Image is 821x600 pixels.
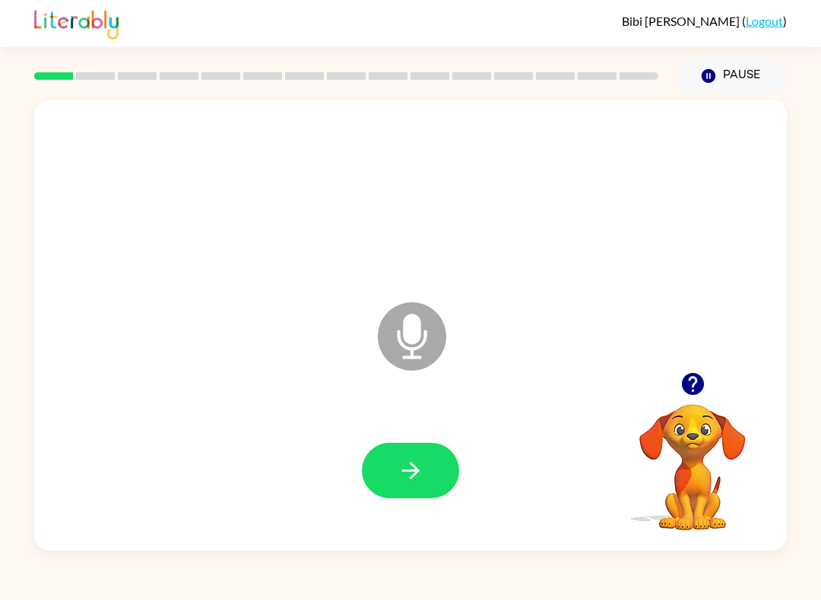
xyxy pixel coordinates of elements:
[34,6,119,39] img: Literably
[622,14,742,28] span: Bibi [PERSON_NAME]
[617,381,769,532] video: Your browser must support playing .mp4 files to use Literably. Please try using another browser.
[622,14,787,28] div: ( )
[677,58,787,93] button: Pause
[746,14,783,28] a: Logout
